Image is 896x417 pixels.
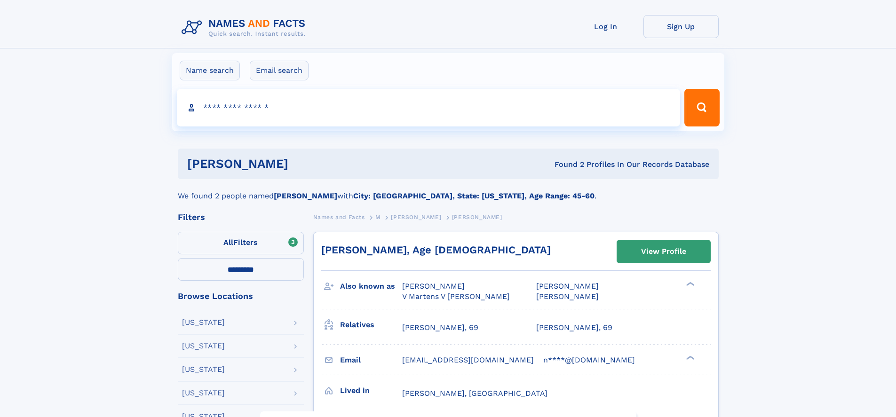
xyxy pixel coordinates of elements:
[402,389,547,398] span: [PERSON_NAME], [GEOGRAPHIC_DATA]
[178,213,304,221] div: Filters
[452,214,502,220] span: [PERSON_NAME]
[313,211,365,223] a: Names and Facts
[391,214,441,220] span: [PERSON_NAME]
[641,241,686,262] div: View Profile
[684,89,719,126] button: Search Button
[182,319,225,326] div: [US_STATE]
[187,158,421,170] h1: [PERSON_NAME]
[182,366,225,373] div: [US_STATE]
[250,61,309,80] label: Email search
[643,15,719,38] a: Sign Up
[340,383,402,399] h3: Lived in
[182,342,225,350] div: [US_STATE]
[536,292,599,301] span: [PERSON_NAME]
[568,15,643,38] a: Log In
[177,89,681,126] input: search input
[402,355,534,364] span: [EMAIL_ADDRESS][DOMAIN_NAME]
[178,179,719,202] div: We found 2 people named with .
[421,159,709,170] div: Found 2 Profiles In Our Records Database
[180,61,240,80] label: Name search
[402,323,478,333] a: [PERSON_NAME], 69
[684,281,695,287] div: ❯
[340,317,402,333] h3: Relatives
[402,292,510,301] span: V Martens V [PERSON_NAME]
[178,292,304,300] div: Browse Locations
[353,191,595,200] b: City: [GEOGRAPHIC_DATA], State: [US_STATE], Age Range: 45-60
[340,352,402,368] h3: Email
[617,240,710,263] a: View Profile
[391,211,441,223] a: [PERSON_NAME]
[223,238,233,247] span: All
[402,282,465,291] span: [PERSON_NAME]
[375,214,381,220] span: M
[340,278,402,294] h3: Also known as
[684,354,695,361] div: ❯
[536,323,612,333] a: [PERSON_NAME], 69
[375,211,381,223] a: M
[182,389,225,397] div: [US_STATE]
[536,282,599,291] span: [PERSON_NAME]
[321,244,551,256] a: [PERSON_NAME], Age [DEMOGRAPHIC_DATA]
[274,191,337,200] b: [PERSON_NAME]
[178,232,304,254] label: Filters
[178,15,313,40] img: Logo Names and Facts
